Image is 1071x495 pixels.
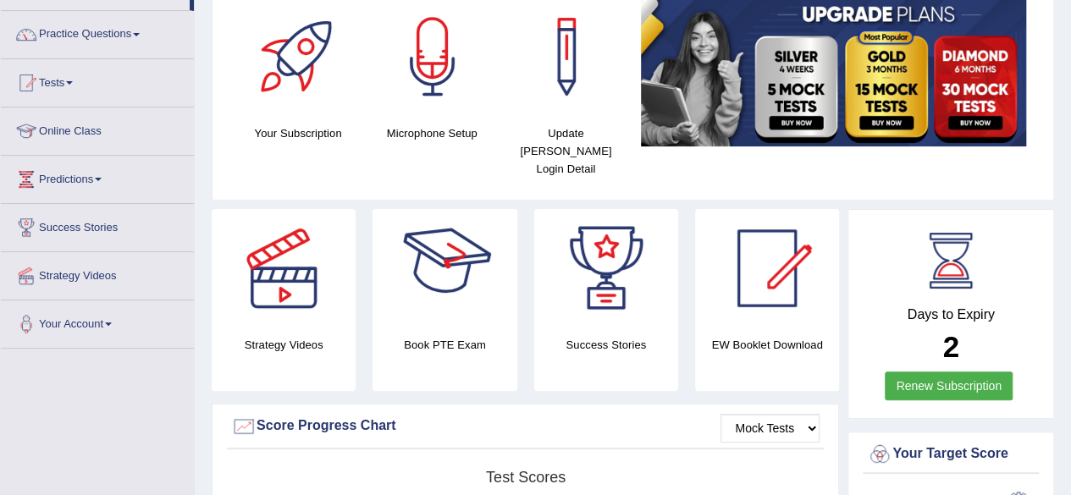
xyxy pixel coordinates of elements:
a: Your Account [1,300,194,343]
a: Practice Questions [1,11,194,53]
h4: Success Stories [534,336,678,354]
h4: Microphone Setup [373,124,490,142]
h4: Your Subscription [240,124,356,142]
a: Predictions [1,156,194,198]
a: Tests [1,59,194,102]
div: Your Target Score [867,442,1035,467]
h4: Strategy Videos [212,336,356,354]
a: Renew Subscription [885,371,1013,400]
h4: Days to Expiry [867,307,1035,322]
h4: Update [PERSON_NAME] Login Detail [507,124,624,178]
a: Success Stories [1,204,194,246]
a: Online Class [1,107,194,150]
tspan: Test scores [486,469,566,486]
a: Strategy Videos [1,252,194,294]
b: 2 [942,330,958,363]
h4: Book PTE Exam [373,336,516,354]
h4: EW Booklet Download [695,336,839,354]
div: Score Progress Chart [231,414,820,439]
